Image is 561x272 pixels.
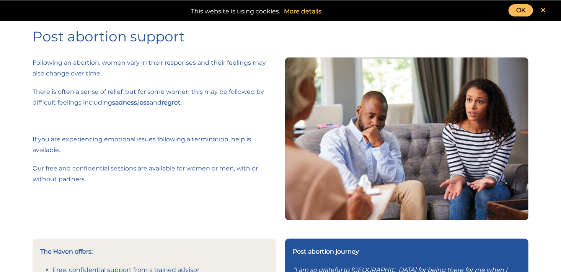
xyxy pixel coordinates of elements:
a: OK [509,4,533,16]
strong: The Haven offers: [40,248,93,255]
strong: Post abortion journey [293,248,359,255]
strong: sadness [112,99,137,106]
a: More details [280,6,325,17]
h1: Post abortion support [33,28,528,45]
strong: regret [161,99,181,106]
p: Following an abortion, women vary in their responses and their feelings may also change over time. [33,57,276,79]
img: Young couple in crisis trying solve problem during counselling [285,57,528,220]
p: Our free and confidential sessions are available for women or men, with or without partners. [33,163,276,185]
strong: loss [138,99,150,106]
p: If you are experiencing emotional issues following a termination, help is available. [33,134,276,156]
p: There is often a sense of relief, but for some women this may be followed by difficult feelings i... [33,87,276,108]
div: This website is using cookies. [8,4,553,17]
